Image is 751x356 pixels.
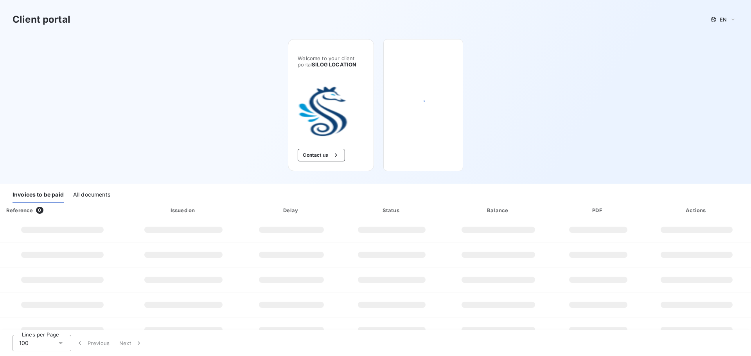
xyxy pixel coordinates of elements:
button: Next [115,335,147,351]
span: 100 [19,339,29,347]
div: Issued on [126,206,241,214]
img: Company logo [298,86,348,136]
div: Balance [444,206,552,214]
span: Welcome to your client portal [298,55,364,68]
div: All documents [73,187,110,203]
div: Reference [6,207,33,213]
span: EN [720,16,727,23]
span: 0 [36,207,43,214]
button: Previous [71,335,115,351]
button: Contact us [298,149,345,161]
div: PDF [555,206,640,214]
div: Invoices to be paid [13,187,64,203]
h3: Client portal [13,13,70,27]
div: Delay [244,206,339,214]
div: Status [342,206,441,214]
span: SILOG LOCATION [312,61,356,68]
div: Actions [644,206,749,214]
